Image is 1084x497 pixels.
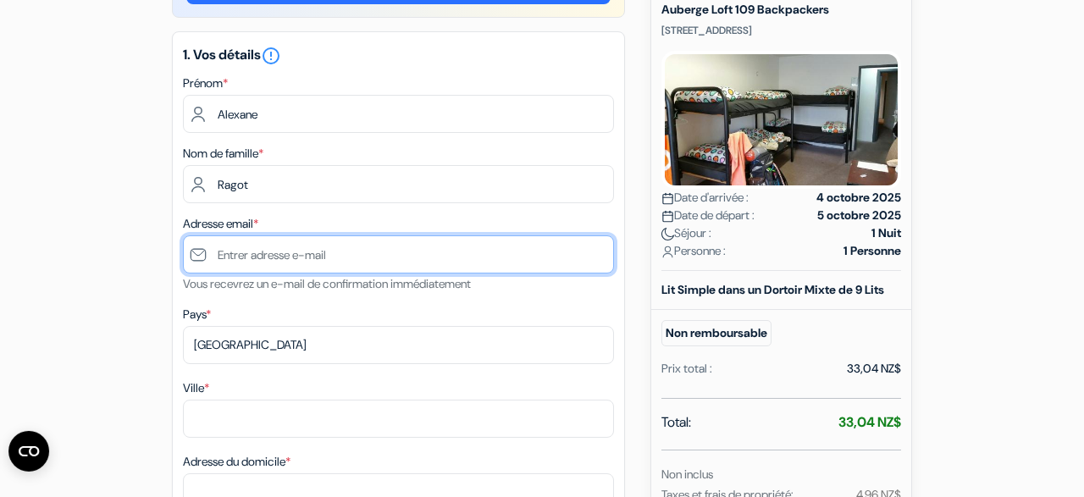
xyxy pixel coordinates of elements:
[661,282,884,297] b: Lit Simple dans un Dortoir Mixte de 9 Lits
[661,360,712,378] div: Prix total :
[661,320,772,346] small: Non remboursable
[183,276,471,291] small: Vous recevrez un e-mail de confirmation immédiatement
[838,413,901,431] strong: 33,04 NZ$
[183,215,258,233] label: Adresse email
[8,431,49,472] button: Ouvrir le widget CMP
[661,412,691,433] span: Total:
[183,46,614,66] h5: 1. Vos détails
[661,210,674,223] img: calendar.svg
[661,192,674,205] img: calendar.svg
[261,46,281,64] a: error_outline
[661,24,901,37] p: [STREET_ADDRESS]
[661,207,755,224] span: Date de départ :
[661,3,901,17] h5: Auberge Loft 109 Backpackers
[183,306,211,323] label: Pays
[183,95,614,133] input: Entrez votre prénom
[847,360,901,378] div: 33,04 NZ$
[183,145,263,163] label: Nom de famille
[817,207,901,224] strong: 5 octobre 2025
[843,242,901,260] strong: 1 Personne
[661,467,713,482] small: Non inclus
[183,165,614,203] input: Entrer le nom de famille
[661,242,726,260] span: Personne :
[661,246,674,258] img: user_icon.svg
[661,224,711,242] span: Séjour :
[871,224,901,242] strong: 1 Nuit
[183,453,290,471] label: Adresse du domicile
[183,75,228,92] label: Prénom
[661,189,749,207] span: Date d'arrivée :
[816,189,901,207] strong: 4 octobre 2025
[183,379,209,397] label: Ville
[183,235,614,273] input: Entrer adresse e-mail
[661,228,674,240] img: moon.svg
[261,46,281,66] i: error_outline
